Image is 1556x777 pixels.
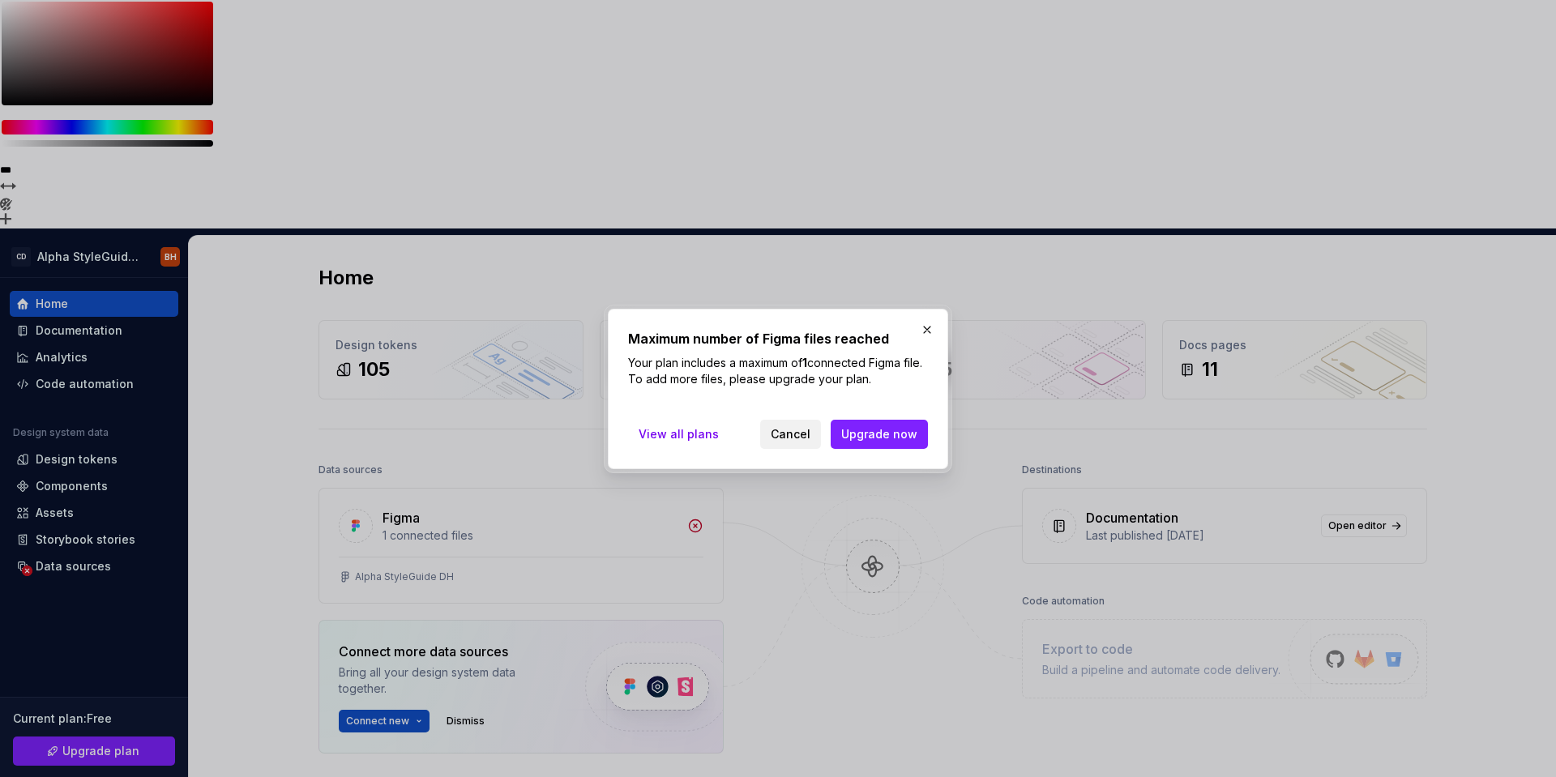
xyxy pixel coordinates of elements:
[639,426,719,442] span: View all plans
[841,426,917,442] span: Upgrade now
[760,420,821,449] button: Cancel
[771,426,810,442] span: Cancel
[628,420,729,449] a: View all plans
[628,329,928,348] h2: Maximum number of Figma files reached
[802,356,807,369] b: 1
[831,420,928,449] button: Upgrade now
[628,355,928,387] p: Your plan includes a maximum of connected Figma file. To add more files, please upgrade your plan.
